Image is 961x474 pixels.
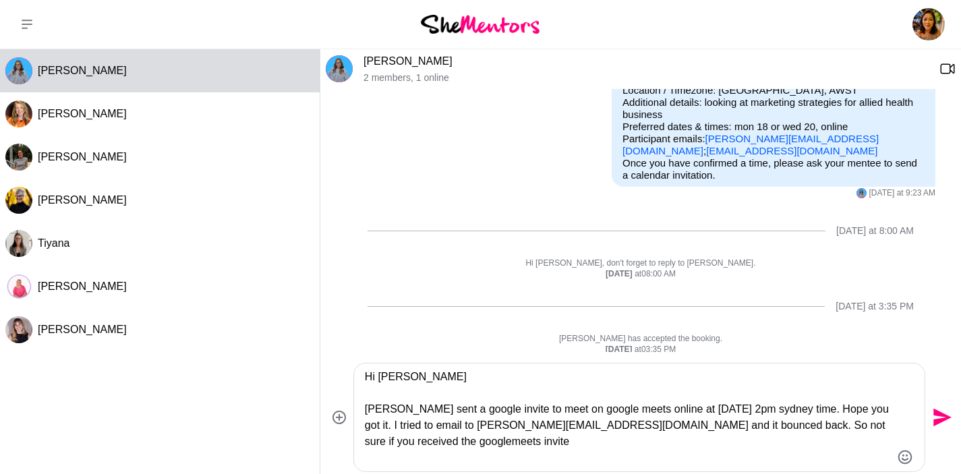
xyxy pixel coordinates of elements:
strong: [DATE] [606,269,635,278]
div: Tam Jones [5,187,32,214]
div: Mona Swarup [856,188,867,198]
img: She Mentors Logo [421,15,540,33]
textarea: Type your message [365,369,891,466]
a: [PERSON_NAME] [363,55,453,67]
img: T [5,187,32,214]
span: [PERSON_NAME] [38,151,127,162]
div: at 03:35 PM [346,345,935,355]
strong: [DATE] [606,345,635,354]
button: Send [925,403,956,433]
p: Once you have confirmed a time, please ask your mentee to send a calendar invitation. [622,157,925,181]
a: [PERSON_NAME][EMAIL_ADDRESS][DOMAIN_NAME] [622,133,879,156]
div: Miranda Bozic [5,100,32,127]
div: Mona Swarup [5,57,32,84]
img: M [856,188,867,198]
span: [PERSON_NAME] [38,65,127,76]
span: [PERSON_NAME] [38,324,127,335]
div: at 08:00 AM [346,269,935,280]
div: [DATE] at 8:00 AM [836,225,914,237]
p: Hi [PERSON_NAME], don't forget to reply to [PERSON_NAME]. [346,258,935,269]
img: M [326,55,353,82]
span: Tiyana [38,237,69,249]
div: Mona Swarup [326,55,353,82]
p: Purpose of Mentor Hour: Let's do coffee, Other: chat about your marketing experiences Seeking hel... [622,24,925,157]
img: L [5,144,32,171]
img: S [5,273,32,300]
span: [PERSON_NAME] [38,194,127,206]
div: Tiyana [5,230,32,257]
img: M [5,57,32,84]
p: 2 members , 1 online [363,72,929,84]
p: [PERSON_NAME] has accepted the booking. [346,334,935,345]
img: Flora Chong [912,8,945,40]
img: T [5,230,32,257]
span: [PERSON_NAME] [38,280,127,292]
img: J [5,316,32,343]
div: Sandy Hanrahan [5,273,32,300]
a: [EMAIL_ADDRESS][DOMAIN_NAME] [706,145,877,156]
div: [DATE] at 3:35 PM [836,301,914,312]
span: [PERSON_NAME] [38,108,127,119]
img: M [5,100,32,127]
time: 2025-08-15T01:23:58.070Z [869,188,935,199]
div: Lita Vickers [5,144,32,171]
div: Joan Murphy [5,316,32,343]
button: Emoji picker [897,449,913,465]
